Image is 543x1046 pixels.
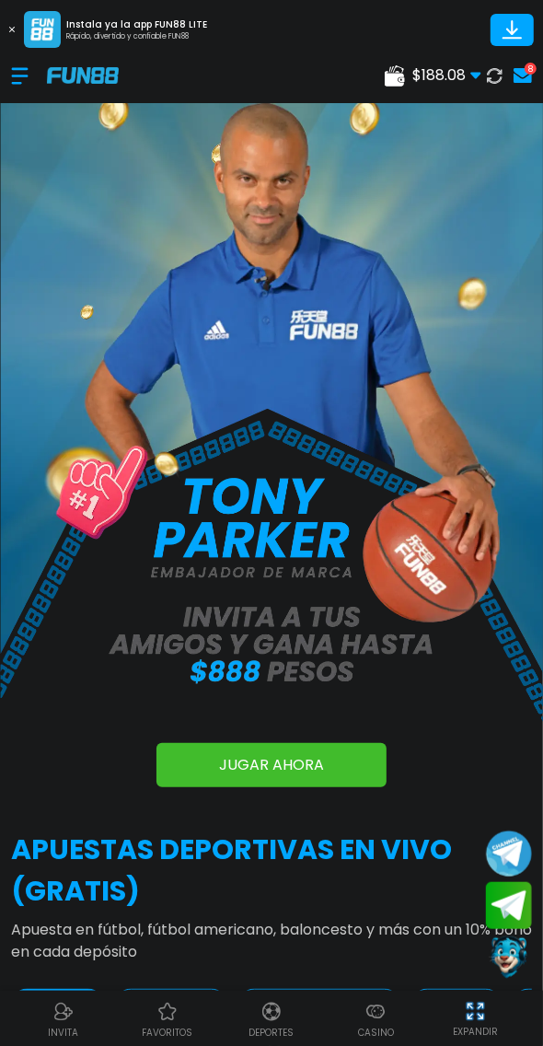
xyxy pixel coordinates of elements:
[453,1025,498,1039] p: EXPANDIR
[11,989,104,1021] button: Soccer
[11,919,532,963] p: Apuesta en fútbol, fútbol americano, baloncesto y más con un 10% bono en cada depósito
[11,829,532,912] h2: APUESTAS DEPORTIVAS EN VIVO (gratis)
[156,1001,179,1023] img: Casino Favoritos
[47,67,119,83] img: Company Logo
[66,31,207,42] p: Rápido, divertido y confiable FUN88
[52,1001,75,1023] img: Referral
[115,998,219,1040] a: Casino FavoritosCasino Favoritosfavoritos
[324,998,428,1040] a: CasinoCasinoCasino
[411,989,502,1021] button: Tennis
[66,17,207,31] p: Instala ya la app FUN88 LITE
[358,1026,394,1040] p: Casino
[525,63,537,75] div: 8
[115,989,227,1021] button: Basketball
[486,830,532,877] button: Join telegram channel
[464,1000,487,1023] img: hide
[142,1026,192,1040] p: favoritos
[486,934,532,982] button: Contact customer service
[48,1026,78,1040] p: INVITA
[412,64,481,87] span: $ 188.08
[508,63,532,88] a: 8
[156,743,387,787] a: JUGAR AHORA
[238,989,400,1021] button: Futbol Americano
[364,1001,387,1023] img: Casino
[11,998,115,1040] a: ReferralReferralINVITA
[248,1026,294,1040] p: Deportes
[219,998,323,1040] a: DeportesDeportesDeportes
[260,1001,283,1023] img: Deportes
[24,11,61,48] img: App Logo
[486,882,532,930] button: Join telegram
